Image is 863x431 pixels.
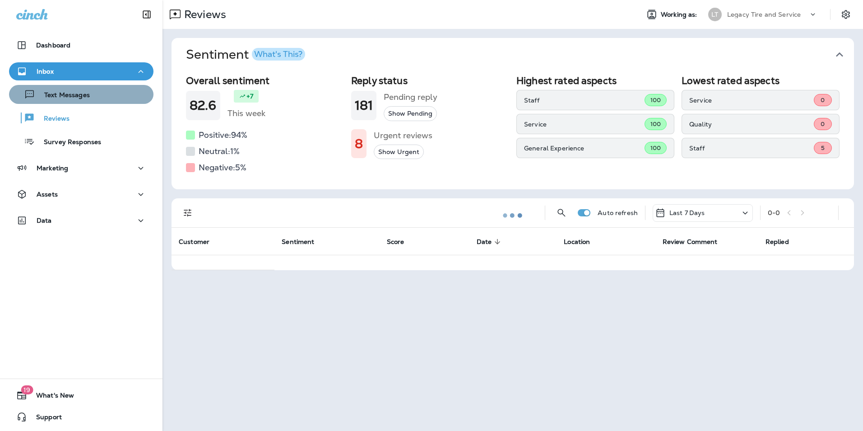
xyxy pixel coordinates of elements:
button: Dashboard [9,36,153,54]
p: Marketing [37,164,68,172]
button: 19What's New [9,386,153,404]
p: Text Messages [35,91,90,100]
p: Reviews [35,115,70,123]
button: Data [9,211,153,230]
span: Support [27,413,62,424]
button: Survey Responses [9,132,153,151]
span: 19 [21,385,33,394]
p: Dashboard [36,42,70,49]
button: Marketing [9,159,153,177]
button: Inbox [9,62,153,80]
span: What's New [27,392,74,403]
button: Text Messages [9,85,153,104]
p: Data [37,217,52,224]
button: Reviews [9,108,153,127]
button: Support [9,408,153,426]
p: Assets [37,191,58,198]
p: Survey Responses [35,138,101,147]
button: Collapse Sidebar [134,5,159,23]
p: Inbox [37,68,54,75]
button: Assets [9,185,153,203]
